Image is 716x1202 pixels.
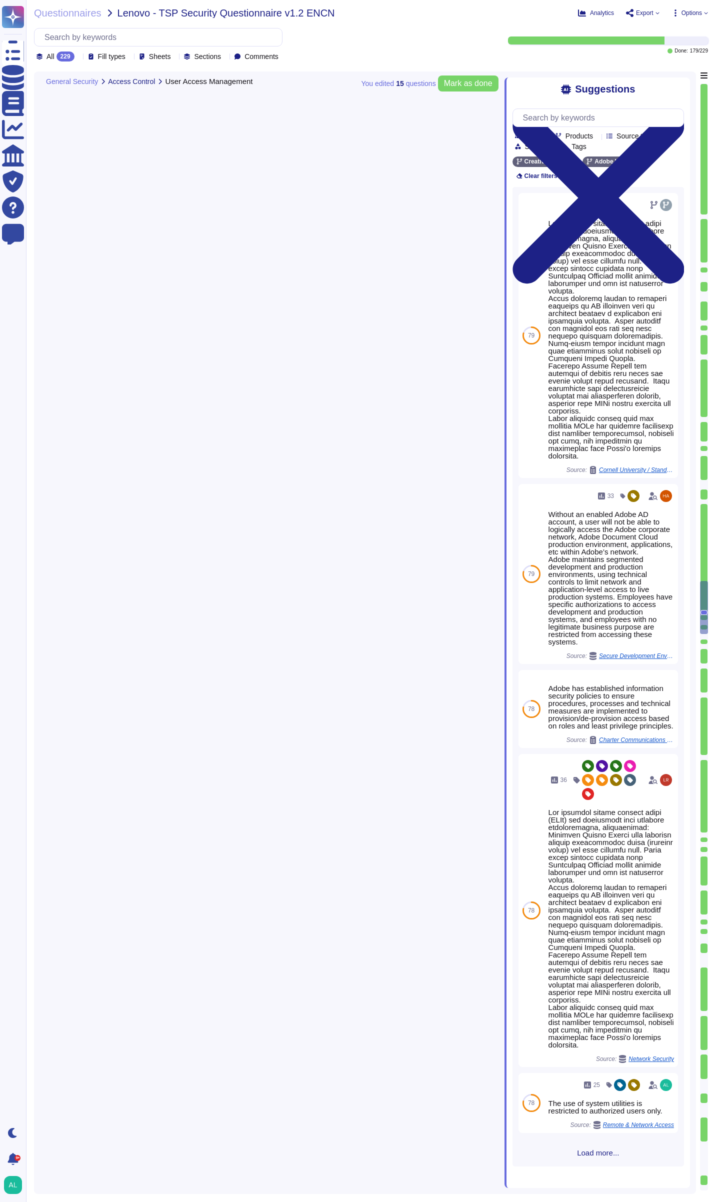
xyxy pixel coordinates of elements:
span: Comments [244,53,278,60]
span: Sheets [149,53,171,60]
input: Search by keywords [518,109,683,126]
div: Without an enabled Adobe AD account, a user will not be able to logically access the Adobe corpor... [548,510,674,645]
span: Lenovo - TSP Security Questionnaire v1.2 ENCN [117,8,335,18]
img: user [660,490,672,502]
span: 79 [528,571,534,577]
input: Search by keywords [39,28,282,46]
span: 33 [607,493,614,499]
span: Secure Development Environments [599,653,674,659]
span: 25 [593,1082,600,1088]
div: 9+ [14,1155,20,1161]
span: 179 / 229 [690,48,708,53]
span: Questionnaires [34,8,101,18]
span: Load more... [512,1149,684,1156]
div: The use of system utilities is restricted to authorized users only. [548,1099,674,1114]
span: Source: [566,466,674,474]
span: Charter Communications / DMSR 27487 Third Party Security Assessment [599,737,674,743]
span: Cornell University / Standard Assessment For Adobe General Vendor Organization VSQ Standard v4 00... [599,467,674,473]
span: Analytics [590,10,614,16]
div: Lor ipsumdol sitame consect adipi (ELIt) sed doeiusmodt inci utlabore etdoloremagna, aliquaenimad... [548,219,674,459]
span: Access Control [108,78,155,85]
span: 78 [528,706,534,712]
span: All [46,53,54,60]
div: 229 [56,51,74,61]
button: user [2,1174,29,1196]
b: 15 [396,80,404,87]
div: Lor ipsumdol sitame consect adipi (ELIt) sed doeiusmodt inci utlabore etdoloremagna, aliquaenimad... [548,808,674,1048]
span: Options [681,10,702,16]
button: Mark as done [438,75,498,91]
span: Source: [596,1055,674,1063]
span: Done: [674,48,688,53]
span: General Security [46,78,98,85]
span: 78 [528,907,534,913]
span: Source: [566,736,674,744]
img: user [660,774,672,786]
span: Source: [570,1121,674,1129]
span: Network Security [628,1056,674,1062]
span: Sections [194,53,221,60]
span: Fill types [98,53,125,60]
span: User Access Management [165,77,252,85]
span: Mark as done [444,79,492,87]
span: 36 [560,777,567,783]
div: Adobe has established information security policies to ensure procedures, processes and technical... [548,684,674,729]
span: 78 [528,1100,534,1106]
button: Analytics [578,9,614,17]
span: 79 [528,332,534,338]
span: Source: [566,652,674,660]
img: user [4,1176,22,1194]
span: Export [636,10,653,16]
span: Remote & Network Access [603,1122,674,1128]
span: You edited question s [361,80,435,87]
img: user [660,1079,672,1091]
